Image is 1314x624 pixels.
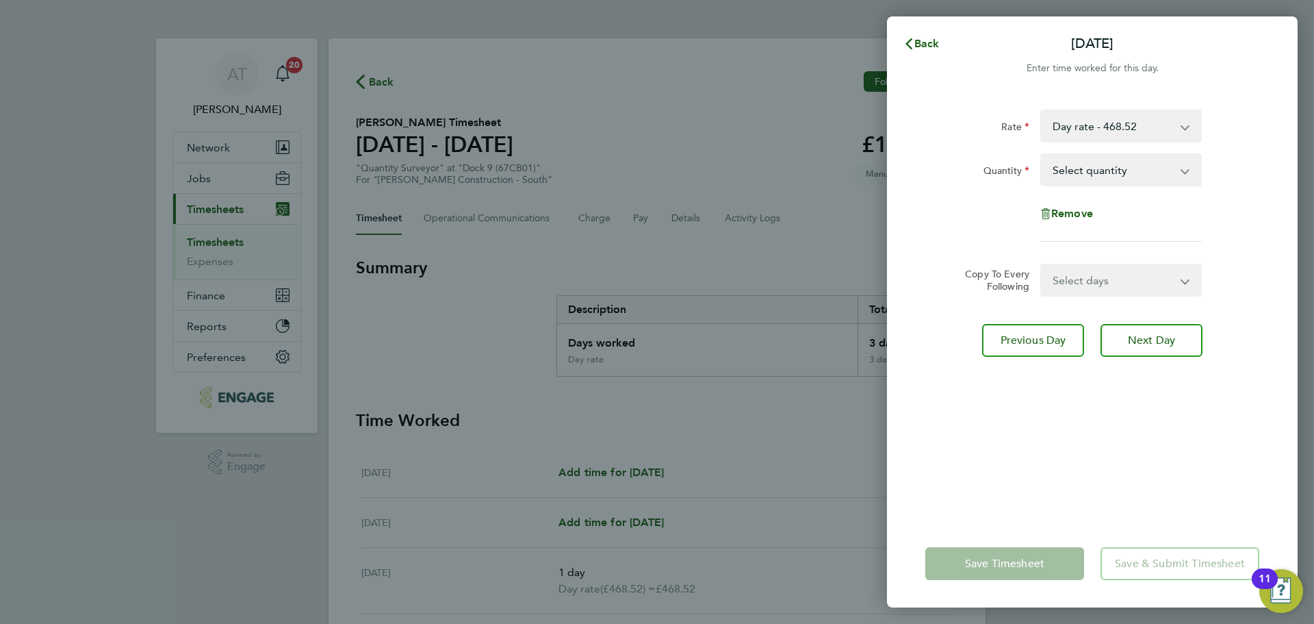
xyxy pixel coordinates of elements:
div: 11 [1259,579,1271,597]
label: Rate [1001,121,1029,137]
p: [DATE] [1071,34,1113,53]
button: Back [890,30,953,58]
span: Remove [1051,207,1093,220]
span: Previous Day [1001,334,1066,347]
div: Enter time worked for this day. [887,60,1298,77]
span: Next Day [1128,334,1175,347]
button: Open Resource Center, 11 new notifications [1259,569,1303,613]
label: Quantity [983,164,1029,181]
button: Remove [1040,208,1093,219]
span: Back [914,37,940,50]
label: Copy To Every Following [954,268,1029,292]
button: Next Day [1100,324,1202,357]
button: Previous Day [982,324,1084,357]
